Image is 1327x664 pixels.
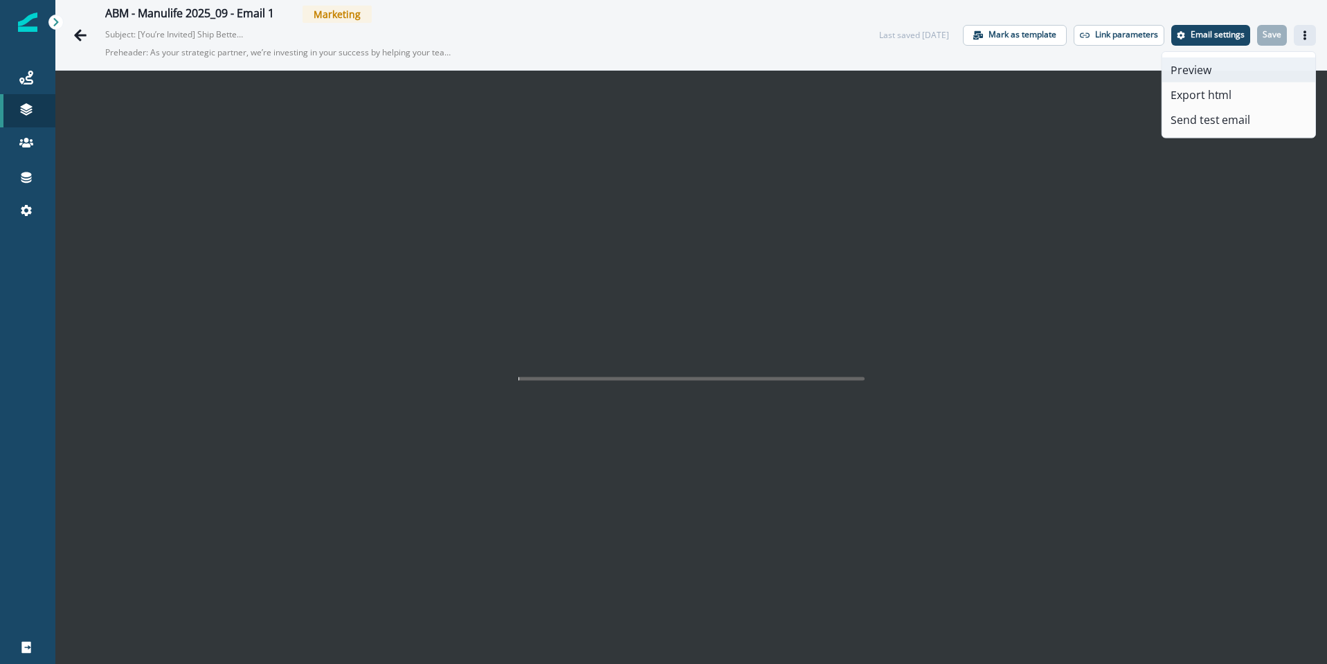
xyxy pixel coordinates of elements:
[1162,107,1315,132] button: Send test email
[105,23,244,41] p: Subject: [You’re Invited] Ship Better APIs Faster: Join Manulife + Postman API Innovation Hour - ...
[18,12,37,32] img: Inflection
[1263,30,1281,39] p: Save
[105,7,274,22] div: ABM - Manulife 2025_09 - Email 1
[1162,82,1315,107] button: Export html
[1162,57,1315,82] button: Preview
[1171,25,1250,46] button: Settings
[303,6,372,23] span: Marketing
[1257,25,1287,46] button: Save
[963,25,1067,46] button: Mark as template
[66,21,94,49] button: Go back
[879,29,949,42] div: Last saved [DATE]
[1294,25,1316,46] button: Actions
[1074,25,1164,46] button: Link parameters
[105,41,451,64] p: Preheader: As your strategic partner, we’re investing in your success by helping your teams go fu...
[1095,30,1158,39] p: Link parameters
[989,30,1056,39] p: Mark as template
[1191,30,1245,39] p: Email settings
